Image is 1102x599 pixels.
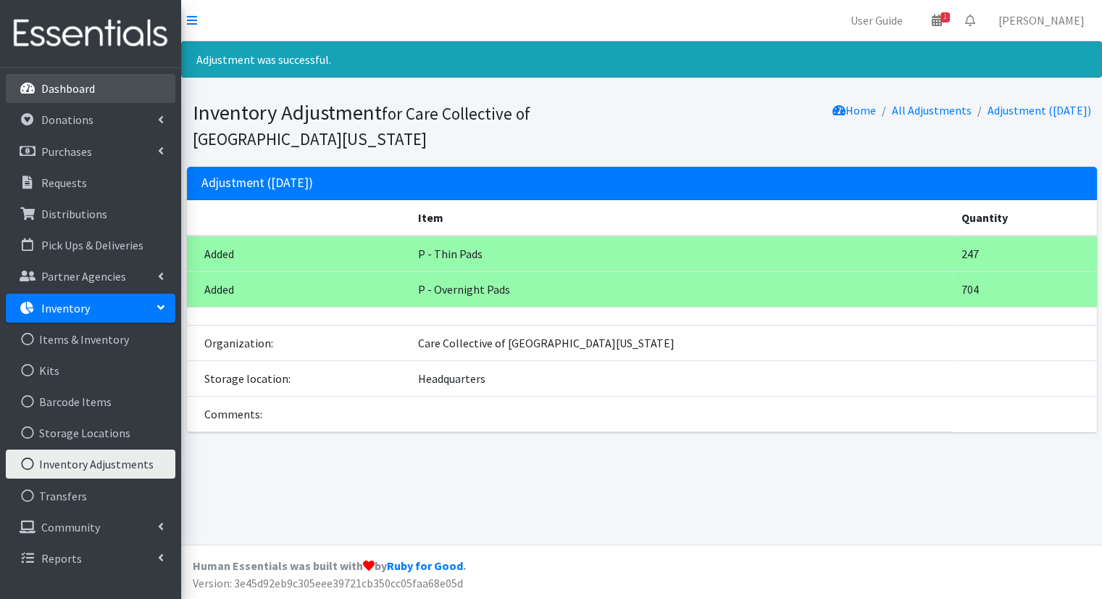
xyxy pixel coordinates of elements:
a: Partner Agencies [6,262,175,291]
p: Dashboard [41,81,95,96]
td: Organization: [187,326,410,361]
p: Partner Agencies [41,269,126,284]
td: P - Overnight Pads [409,272,953,307]
p: Reports [41,551,82,566]
a: User Guide [839,6,914,35]
span: 1 [940,12,950,22]
a: Pick Ups & Deliveries [6,231,175,260]
a: Adjustment ([DATE]) [988,103,1091,117]
a: Items & Inventory [6,325,175,354]
a: Home [832,103,876,117]
a: Barcode Items [6,387,175,416]
a: Inventory Adjustments [6,450,175,479]
a: Transfers [6,482,175,511]
a: Ruby for Good [387,558,463,573]
p: Requests [41,175,87,190]
th: Quantity [953,200,1096,236]
small: for Care Collective of [GEOGRAPHIC_DATA][US_STATE] [193,103,530,149]
a: Community [6,513,175,542]
a: Purchases [6,137,175,166]
a: Distributions [6,199,175,228]
td: 704 [953,272,1096,307]
h1: Inventory Adjustment [193,100,637,150]
a: All Adjustments [892,103,972,117]
p: Inventory [41,301,90,315]
td: P - Thin Pads [409,236,953,272]
a: [PERSON_NAME] [987,6,1096,35]
a: Reports [6,544,175,573]
a: Dashboard [6,74,175,103]
span: Version: 3e45d92eb9c305eee39721cb350cc05faa68e05d [193,576,463,590]
td: Storage location: [187,361,410,397]
img: HumanEssentials [6,9,175,58]
a: Donations [6,105,175,134]
a: Kits [6,356,175,385]
td: Headquarters [409,361,953,397]
a: Inventory [6,294,175,323]
a: 1 [920,6,953,35]
a: Requests [6,168,175,197]
td: Comments: [187,397,410,432]
div: Adjustment was successful. [181,41,1102,78]
p: Donations [41,112,93,127]
p: Distributions [41,207,107,221]
td: Added [187,272,410,307]
p: Community [41,520,100,534]
p: Pick Ups & Deliveries [41,238,143,252]
th: Item [409,200,953,236]
h2: Adjustment ([DATE]) [201,175,313,191]
td: 247 [953,236,1096,272]
strong: Human Essentials was built with by . [193,558,466,573]
a: Storage Locations [6,418,175,447]
td: Care Collective of [GEOGRAPHIC_DATA][US_STATE] [409,326,953,361]
td: Added [187,236,410,272]
p: Purchases [41,144,92,159]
